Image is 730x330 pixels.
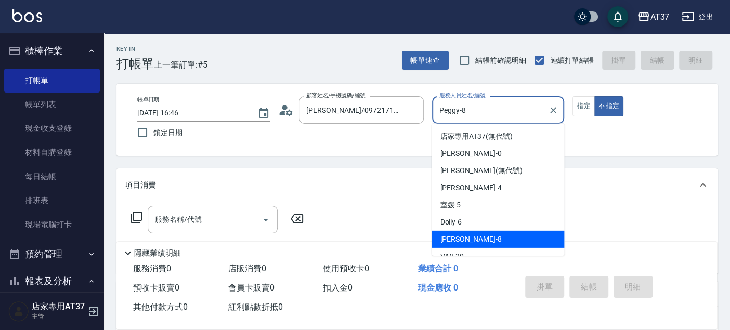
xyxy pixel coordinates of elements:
button: 不指定 [594,96,623,116]
span: [PERSON_NAME] -8 [440,234,501,245]
span: 會員卡販賣 0 [228,283,275,293]
button: 登出 [677,7,718,27]
button: 櫃檯作業 [4,37,100,64]
p: 隱藏業績明細 [134,248,181,259]
span: 鎖定日期 [153,127,182,138]
input: YYYY/MM/DD hh:mm [137,104,247,122]
label: 帳單日期 [137,96,159,103]
a: 打帳單 [4,69,100,93]
div: 項目消費 [116,168,718,202]
span: 其他付款方式 0 [133,302,188,312]
a: 現場電腦打卡 [4,213,100,236]
button: AT37 [633,6,673,28]
h2: Key In [116,46,154,52]
button: Open [257,212,274,228]
span: 上一筆訂單:#5 [154,58,207,71]
span: Dolly -6 [440,217,462,228]
span: 室媛 -5 [440,200,461,210]
span: [PERSON_NAME] (無代號) [440,165,522,176]
a: 每日結帳 [4,165,100,189]
p: 主管 [32,312,85,321]
span: 預收卡販賣 0 [133,283,179,293]
img: Person [8,301,29,322]
span: 店販消費 0 [228,263,266,273]
span: [PERSON_NAME] -4 [440,182,501,193]
span: 紅利點數折抵 0 [228,302,283,312]
span: 業績合計 0 [418,263,458,273]
button: 指定 [572,96,595,116]
span: 店家專用AT37 (無代號) [440,131,512,142]
button: save [607,6,628,27]
p: 項目消費 [125,180,156,191]
a: 帳單列表 [4,93,100,116]
h5: 店家專用AT37 [32,301,85,312]
span: 使用預收卡 0 [323,263,369,273]
label: 顧客姓名/手機號碼/編號 [306,91,366,99]
span: 扣入金 0 [323,283,353,293]
span: 現金應收 0 [418,283,458,293]
button: 報表及分析 [4,268,100,295]
span: 服務消費 0 [133,263,171,273]
h3: 打帳單 [116,57,154,71]
span: VIVI -20 [440,251,464,262]
button: Clear [546,103,560,117]
button: 預約管理 [4,241,100,268]
img: Logo [12,9,42,22]
span: 結帳前確認明細 [475,55,526,66]
div: AT37 [650,10,669,23]
label: 服務人員姓名/編號 [439,91,485,99]
a: 排班表 [4,189,100,213]
button: 帳單速查 [402,51,449,70]
a: 現金收支登錄 [4,116,100,140]
span: 連續打單結帳 [550,55,594,66]
a: 材料自購登錄 [4,140,100,164]
span: [PERSON_NAME] -0 [440,148,501,159]
button: Choose date, selected date is 2025-08-25 [251,101,276,126]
